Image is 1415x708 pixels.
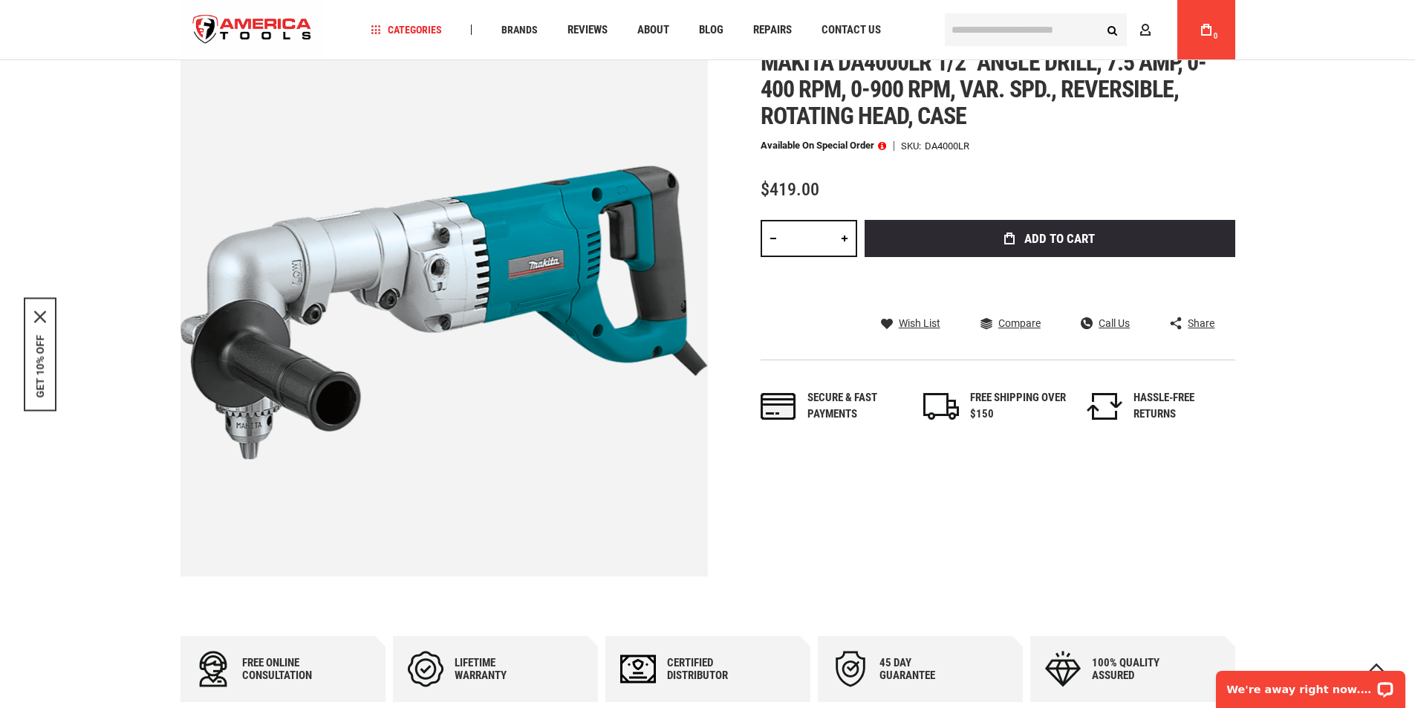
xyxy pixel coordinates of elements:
[998,318,1041,328] span: Compare
[1099,318,1130,328] span: Call Us
[761,140,886,151] p: Available on Special Order
[1214,32,1218,40] span: 0
[34,311,46,322] button: Close
[761,48,1207,130] span: Makita da4000lr 1/2" angle drill, 7.5 amp, 0-400 rpm, 0-900 rpm, var. spd., reversible, rotating ...
[761,179,819,200] span: $419.00
[899,318,940,328] span: Wish List
[495,20,544,40] a: Brands
[180,2,325,58] a: store logo
[1087,393,1122,420] img: returns
[879,657,969,682] div: 45 day Guarantee
[1133,390,1230,422] div: HASSLE-FREE RETURNS
[561,20,614,40] a: Reviews
[923,393,959,420] img: shipping
[667,657,756,682] div: Certified Distributor
[699,25,723,36] span: Blog
[807,390,904,422] div: Secure & fast payments
[637,25,669,36] span: About
[746,20,798,40] a: Repairs
[180,49,708,577] img: MAKITA DA4000LR 1/2" ANGLE DRILL, 7.5 AMP, 0-400 RPM, 0-900 RPM, VAR. SPD., REVERSIBLE, ROTATING ...
[364,20,449,40] a: Categories
[1206,661,1415,708] iframe: LiveChat chat widget
[862,262,1238,305] iframe: Secure express checkout frame
[371,25,442,35] span: Categories
[753,25,792,36] span: Repairs
[692,20,730,40] a: Blog
[34,311,46,322] svg: close icon
[970,390,1067,422] div: FREE SHIPPING OVER $150
[815,20,888,40] a: Contact Us
[761,393,796,420] img: payments
[1188,318,1214,328] span: Share
[34,334,46,397] button: GET 10% OFF
[865,220,1235,257] button: Add to Cart
[455,657,544,682] div: Lifetime warranty
[501,25,538,35] span: Brands
[1081,316,1130,330] a: Call Us
[631,20,676,40] a: About
[881,316,940,330] a: Wish List
[180,2,325,58] img: America Tools
[567,25,608,36] span: Reviews
[1024,233,1095,245] span: Add to Cart
[1092,657,1181,682] div: 100% quality assured
[242,657,331,682] div: Free online consultation
[822,25,881,36] span: Contact Us
[980,316,1041,330] a: Compare
[925,141,969,151] div: DA4000LR
[1099,16,1127,44] button: Search
[901,141,925,151] strong: SKU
